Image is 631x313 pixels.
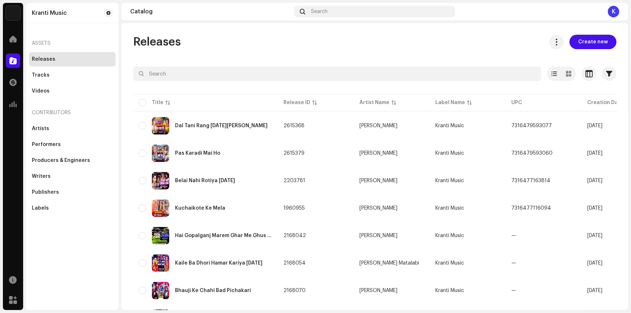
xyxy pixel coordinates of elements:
[587,123,602,128] span: Jan 11, 2025
[6,6,20,20] img: 33004b37-325d-4a8b-b51f-c12e9b964943
[435,99,465,106] div: Label Name
[359,288,424,293] span: Arif Ji Dildar
[175,151,220,156] div: Pas Karadi Mai Ho
[283,233,306,238] span: 2168042
[570,35,617,49] button: Create new
[511,206,551,211] span: 7316477116094
[152,200,169,217] img: f592bbbf-82d2-4eab-ab4f-ae4a31c82963
[175,288,251,293] div: Bhauji Ke Chahi Bad Pichakari
[359,233,424,238] span: Amit Raj Bihari
[29,84,116,98] re-m-nav-item: Videos
[511,178,550,183] span: 7316477163814
[175,123,268,128] div: Dal Tani Rang Raja Ji
[29,35,116,52] re-a-nav-header: Assets
[175,206,225,211] div: Kuchaikote Ke Mela
[175,261,263,266] div: Kaile Ba Dhori Hamar Kariya Raja
[587,151,602,156] span: Jan 11, 2025
[32,173,51,179] div: Writers
[587,261,602,266] span: Mar 2, 2024
[29,185,116,200] re-m-nav-item: Publishers
[130,9,291,14] div: Catalog
[435,233,464,238] span: Kranti Music
[32,189,59,195] div: Publishers
[311,9,328,14] span: Search
[359,151,424,156] span: Niraj Singh
[359,233,397,238] div: [PERSON_NAME]
[283,178,305,183] span: 2203781
[359,261,419,266] div: [PERSON_NAME] Matalabi
[32,10,67,16] div: Kranti Music
[175,178,235,183] div: Belai Nahi Rotiya Raja
[29,137,116,152] re-m-nav-item: Performers
[133,67,541,81] input: Search
[32,158,90,163] div: Producers & Engineers
[587,288,602,293] span: Mar 2, 2024
[359,178,424,183] span: Karishma Kakkar
[152,282,169,299] img: dbecb61b-d0e9-4378-b76c-4252f6f3bb77
[587,206,602,211] span: Sep 29, 2023
[283,151,304,156] span: 2615379
[359,99,389,106] div: Artist Name
[359,151,397,156] div: [PERSON_NAME]
[152,172,169,189] img: 15659929-32ea-41cd-ad37-f16117b18ae2
[578,35,608,49] span: Create new
[32,72,50,78] div: Tracks
[511,151,553,156] span: 7316479593060
[587,178,602,183] span: Mar 16, 2024
[435,178,464,183] span: Kranti Music
[32,142,61,147] div: Performers
[29,104,116,121] re-a-nav-header: Contributors
[29,52,116,67] re-m-nav-item: Releases
[32,88,50,94] div: Videos
[608,6,619,17] div: K
[435,206,464,211] span: Kranti Music
[359,123,424,128] span: Niraj Singh
[587,233,602,238] span: Mar 2, 2024
[511,233,516,238] span: —
[359,206,397,211] div: [PERSON_NAME]
[32,205,49,211] div: Labels
[435,151,464,156] span: Kranti Music
[435,288,464,293] span: Kranti Music
[435,123,464,128] span: Kranti Music
[175,233,272,238] div: Hai Gopalganj Marem Ghar Me Ghus Ke
[359,288,397,293] div: [PERSON_NAME]
[511,123,552,128] span: 7316479593077
[152,99,163,106] div: Title
[283,99,310,106] div: Release ID
[283,261,306,266] span: 2168054
[152,145,169,162] img: c46aef01-b412-4924-ab0d-3c1af0c1e3bc
[32,56,55,62] div: Releases
[359,123,397,128] div: [PERSON_NAME]
[435,261,464,266] span: Kranti Music
[133,35,181,49] span: Releases
[283,288,306,293] span: 2168070
[283,123,304,128] span: 2615368
[283,206,305,211] span: 1960955
[587,99,623,106] div: Creation Date
[29,68,116,82] re-m-nav-item: Tracks
[359,206,424,211] span: Arif Ji Dildar
[152,254,169,272] img: 93eb5b9e-a71b-4088-8a21-4b4ec28ffdef
[29,169,116,184] re-m-nav-item: Writers
[29,153,116,168] re-m-nav-item: Producers & Engineers
[511,288,516,293] span: —
[152,117,169,134] img: e2cb6390-1d84-40ad-8450-cb1533f286c6
[29,121,116,136] re-m-nav-item: Artists
[359,261,424,266] span: Keshu Raj Matalabi
[511,261,516,266] span: —
[152,227,169,244] img: cb6cdb58-228d-4a9d-8d43-d61490f64a88
[29,201,116,215] re-m-nav-item: Labels
[359,178,397,183] div: [PERSON_NAME]
[32,126,49,132] div: Artists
